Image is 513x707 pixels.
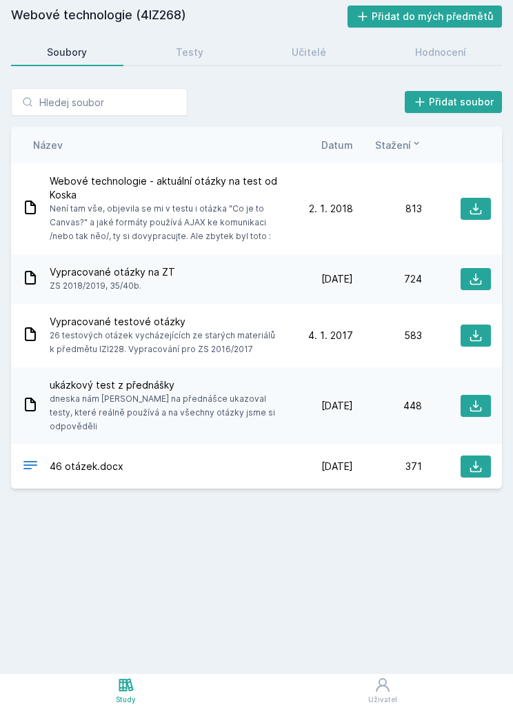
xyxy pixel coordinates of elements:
div: 371 [353,460,422,473]
button: Přidat soubor [405,91,503,113]
span: 4. 1. 2017 [308,329,353,342]
div: Učitelé [292,45,326,59]
button: Přidat do mých předmětů [348,6,503,28]
div: 448 [353,399,422,413]
span: 26 testových otázek vycházejících ze starých materiálů k předmětu IZI228. Vypracování pro ZS 2016... [50,329,279,356]
a: Učitelé [256,39,363,66]
input: Hledej soubor [11,88,188,116]
span: Není tam vše, objevila se mi v testu i otázka "Co je to Canvas?" a jaké formáty používá AJAX ke k... [50,202,279,243]
button: Stažení [375,138,422,152]
a: Testy [140,39,240,66]
span: ZS 2018/2019, 35/40b. [50,279,175,293]
a: Soubory [11,39,123,66]
span: Vypracované testové otázky [50,315,279,329]
div: 724 [353,272,422,286]
span: [DATE] [321,399,353,413]
span: ukázkový test z přednášky [50,378,279,392]
span: [DATE] [321,460,353,473]
button: Datum [321,138,353,152]
div: 583 [353,329,422,342]
span: Stažení [375,138,411,152]
div: Soubory [47,45,87,59]
span: [DATE] [321,272,353,286]
a: Hodnocení [379,39,503,66]
span: 2. 1. 2018 [309,202,353,216]
button: Název [33,138,63,152]
span: Vypracované otázky na ZT [50,265,175,279]
div: Testy [176,45,203,59]
div: DOCX [22,457,39,477]
h2: Webové technologie (4IZ268) [11,6,348,28]
span: dneska nám [PERSON_NAME] na přednášce ukazoval testy, které reálně používá a na všechny otázky js... [50,392,279,433]
span: 46 otázek.docx [50,460,123,473]
span: Webové technologie - aktuální otázky na test od Koska [50,174,279,202]
div: 813 [353,202,422,216]
div: Study [116,695,136,705]
div: Hodnocení [415,45,466,59]
div: Uživatel [368,695,397,705]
